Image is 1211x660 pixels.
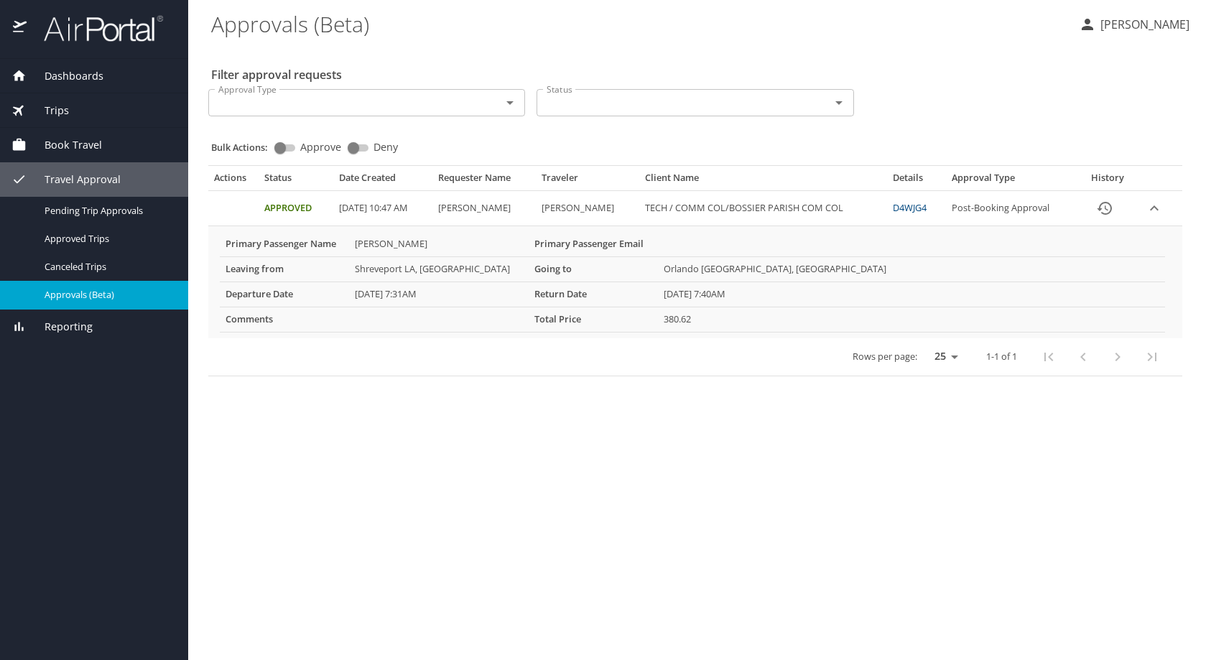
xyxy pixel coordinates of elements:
[946,172,1078,190] th: Approval Type
[27,68,103,84] span: Dashboards
[211,63,342,86] h2: Filter approval requests
[45,288,171,302] span: Approvals (Beta)
[946,191,1078,226] td: Post-Booking Approval
[259,191,333,226] td: Approved
[658,307,1165,332] td: 380.62
[639,172,887,190] th: Client Name
[432,172,536,190] th: Requester Name
[220,232,1165,333] table: More info for approvals
[500,93,520,113] button: Open
[887,172,946,190] th: Details
[259,172,333,190] th: Status
[923,346,963,368] select: rows per page
[349,232,529,256] td: [PERSON_NAME]
[208,172,259,190] th: Actions
[27,319,93,335] span: Reporting
[893,201,927,214] a: D4WJG4
[1096,16,1189,33] p: [PERSON_NAME]
[220,282,349,307] th: Departure Date
[28,14,163,42] img: airportal-logo.png
[220,256,349,282] th: Leaving from
[333,172,432,190] th: Date Created
[536,172,639,190] th: Traveler
[432,191,536,226] td: [PERSON_NAME]
[27,103,69,118] span: Trips
[1143,197,1165,219] button: expand row
[639,191,887,226] td: TECH / COMM COL/BOSSIER PARISH COM COL
[658,256,1165,282] td: Orlando [GEOGRAPHIC_DATA], [GEOGRAPHIC_DATA]
[853,352,917,361] p: Rows per page:
[349,256,529,282] td: Shreveport LA, [GEOGRAPHIC_DATA]
[529,232,658,256] th: Primary Passenger Email
[829,93,849,113] button: Open
[986,352,1017,361] p: 1-1 of 1
[13,14,28,42] img: icon-airportal.png
[220,232,349,256] th: Primary Passenger Name
[529,282,658,307] th: Return Date
[333,191,432,226] td: [DATE] 10:47 AM
[45,232,171,246] span: Approved Trips
[45,204,171,218] span: Pending Trip Approvals
[1078,172,1138,190] th: History
[529,307,658,332] th: Total Price
[1073,11,1195,37] button: [PERSON_NAME]
[211,141,279,154] p: Bulk Actions:
[220,307,349,332] th: Comments
[529,256,658,282] th: Going to
[211,1,1067,46] h1: Approvals (Beta)
[1087,191,1122,226] button: History
[27,137,102,153] span: Book Travel
[300,142,341,152] span: Approve
[349,282,529,307] td: [DATE] 7:31AM
[658,282,1165,307] td: [DATE] 7:40AM
[208,172,1182,376] table: Approval table
[373,142,398,152] span: Deny
[536,191,639,226] td: [PERSON_NAME]
[27,172,121,187] span: Travel Approval
[45,260,171,274] span: Canceled Trips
